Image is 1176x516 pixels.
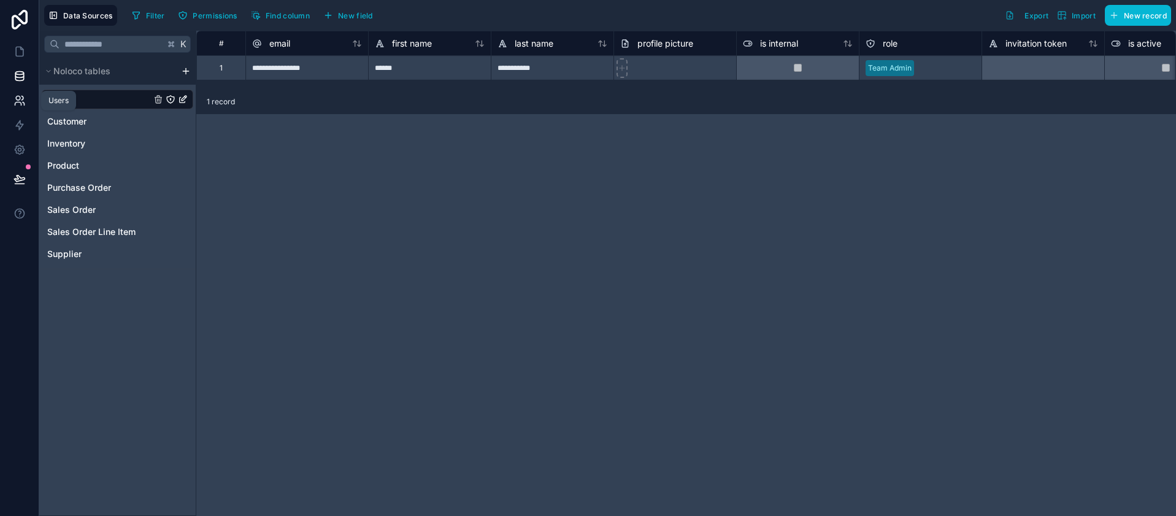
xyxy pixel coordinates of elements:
[1105,5,1171,26] button: New record
[883,37,897,50] span: role
[206,39,236,48] div: #
[179,40,188,48] span: K
[1024,11,1048,20] span: Export
[515,37,553,50] span: last name
[1100,5,1171,26] a: New record
[868,63,912,74] div: Team Admin
[174,6,246,25] a: Permissions
[1001,5,1053,26] button: Export
[63,11,113,20] span: Data Sources
[1053,5,1100,26] button: Import
[1072,11,1096,20] span: Import
[193,11,237,20] span: Permissions
[1124,11,1167,20] span: New record
[266,11,310,20] span: Find column
[338,11,373,20] span: New field
[44,5,117,26] button: Data Sources
[1128,37,1161,50] span: is active
[637,37,693,50] span: profile picture
[1005,37,1067,50] span: invitation token
[174,6,241,25] button: Permissions
[220,63,223,73] div: 1
[127,6,169,25] button: Filter
[146,11,165,20] span: Filter
[48,96,69,106] div: Users
[760,37,798,50] span: is internal
[247,6,314,25] button: Find column
[207,97,235,107] span: 1 record
[269,37,290,50] span: email
[319,6,377,25] button: New field
[392,37,432,50] span: first name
